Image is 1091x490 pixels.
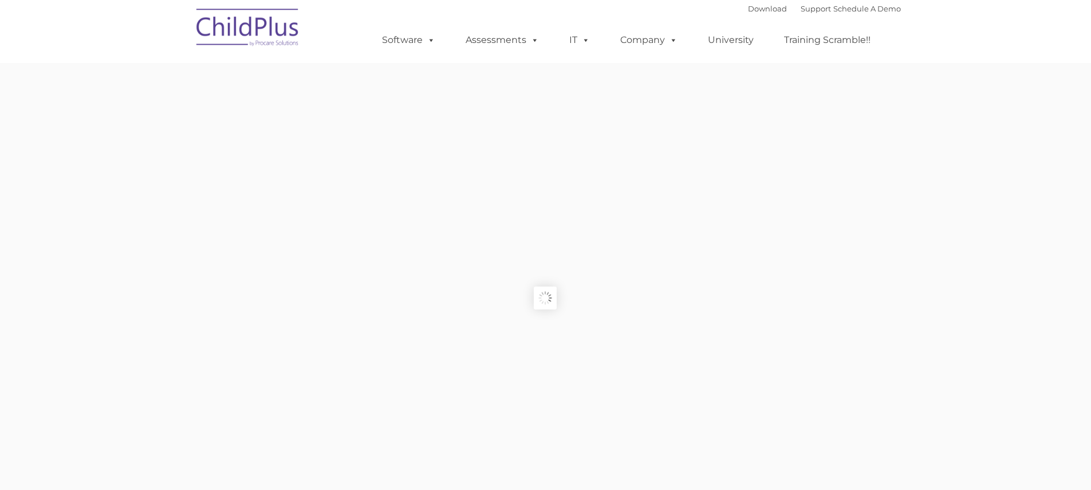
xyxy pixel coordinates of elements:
[696,29,765,52] a: University
[371,29,447,52] a: Software
[748,4,787,13] a: Download
[558,29,601,52] a: IT
[191,1,305,58] img: ChildPlus by Procare Solutions
[609,29,689,52] a: Company
[801,4,831,13] a: Support
[833,4,901,13] a: Schedule A Demo
[748,4,901,13] font: |
[454,29,550,52] a: Assessments
[773,29,882,52] a: Training Scramble!!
